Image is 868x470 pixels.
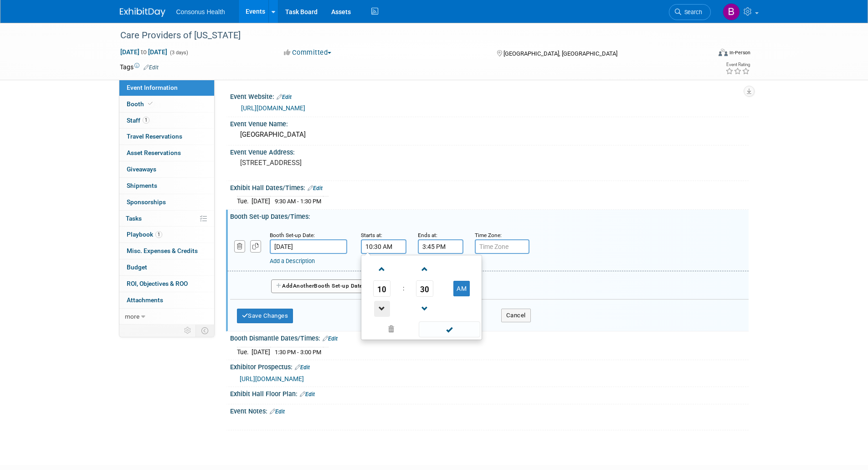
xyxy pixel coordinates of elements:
[275,349,321,356] span: 1:30 PM - 3:00 PM
[271,279,368,293] button: AddAnotherBooth Set-up Date
[270,408,285,415] a: Edit
[176,8,225,15] span: Consonus Health
[416,257,433,280] a: Increment Minute
[127,231,162,238] span: Playbook
[127,84,178,91] span: Event Information
[127,280,188,287] span: ROI, Objectives & ROO
[169,50,188,56] span: (3 days)
[127,165,156,173] span: Giveaways
[127,182,157,189] span: Shipments
[119,145,214,161] a: Asset Reservations
[453,281,470,296] button: AM
[119,276,214,292] a: ROI, Objectives & ROO
[127,117,149,124] span: Staff
[237,128,742,142] div: [GEOGRAPHIC_DATA]
[127,133,182,140] span: Travel Reservations
[669,4,711,20] a: Search
[119,309,214,325] a: more
[127,247,198,254] span: Misc. Expenses & Credits
[418,239,463,254] input: End Time
[117,27,697,44] div: Care Providers of [US_STATE]
[155,231,162,238] span: 1
[230,181,749,193] div: Exhibit Hall Dates/Times:
[475,232,502,238] small: Time Zone:
[119,194,214,210] a: Sponsorships
[230,90,749,102] div: Event Website:
[230,387,749,399] div: Exhibit Hall Floor Plan:
[270,239,347,254] input: Date
[127,296,163,304] span: Attachments
[681,9,702,15] span: Search
[300,391,315,398] a: Edit
[144,64,159,71] a: Edit
[148,101,153,106] i: Booth reservation complete
[270,258,315,264] a: Add a Description
[501,309,531,322] button: Cancel
[418,232,437,238] small: Ends at:
[361,239,406,254] input: Start Time
[127,100,154,108] span: Booth
[277,94,292,100] a: Edit
[725,62,750,67] div: Event Rating
[119,161,214,177] a: Giveaways
[719,49,728,56] img: Format-Inperson.png
[230,360,749,372] div: Exhibitor Prospectus:
[119,178,214,194] a: Shipments
[126,215,142,222] span: Tasks
[120,48,168,56] span: [DATE] [DATE]
[237,347,252,356] td: Tue.
[418,324,481,336] a: Done
[363,323,420,336] a: Clear selection
[119,227,214,243] a: Playbook1
[119,243,214,259] a: Misc. Expenses & Credits
[281,48,335,57] button: Committed
[125,313,139,320] span: more
[723,3,740,21] img: Bridget Crane
[180,325,196,336] td: Personalize Event Tab Strip
[230,404,749,416] div: Event Notes:
[240,375,304,382] a: [URL][DOMAIN_NAME]
[401,280,406,297] td: :
[308,185,323,191] a: Edit
[127,149,181,156] span: Asset Reservations
[295,364,310,371] a: Edit
[416,280,433,297] span: Pick Minute
[416,297,433,320] a: Decrement Minute
[373,257,390,280] a: Increment Hour
[361,232,382,238] small: Starts at:
[373,297,390,320] a: Decrement Hour
[293,283,314,289] span: Another
[240,159,436,167] pre: [STREET_ADDRESS]
[230,331,749,343] div: Booth Dismantle Dates/Times:
[252,347,270,356] td: [DATE]
[119,80,214,96] a: Event Information
[237,196,252,206] td: Tue.
[237,309,293,323] button: Save Changes
[143,117,149,124] span: 1
[119,259,214,275] a: Budget
[475,239,529,254] input: Time Zone
[373,280,390,297] span: Pick Hour
[270,232,315,238] small: Booth Set-up Date:
[503,50,617,57] span: [GEOGRAPHIC_DATA], [GEOGRAPHIC_DATA]
[127,198,166,206] span: Sponsorships
[120,8,165,17] img: ExhibitDay
[230,145,749,157] div: Event Venue Address:
[241,104,305,112] a: [URL][DOMAIN_NAME]
[230,117,749,129] div: Event Venue Name:
[119,96,214,112] a: Booth
[120,62,159,72] td: Tags
[230,210,749,221] div: Booth Set-up Dates/Times:
[119,292,214,308] a: Attachments
[119,211,214,227] a: Tasks
[729,49,750,56] div: In-Person
[657,47,751,61] div: Event Format
[252,196,270,206] td: [DATE]
[275,198,321,205] span: 9:30 AM - 1:30 PM
[323,336,338,342] a: Edit
[139,48,148,56] span: to
[119,129,214,145] a: Travel Reservations
[195,325,214,336] td: Toggle Event Tabs
[127,263,147,271] span: Budget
